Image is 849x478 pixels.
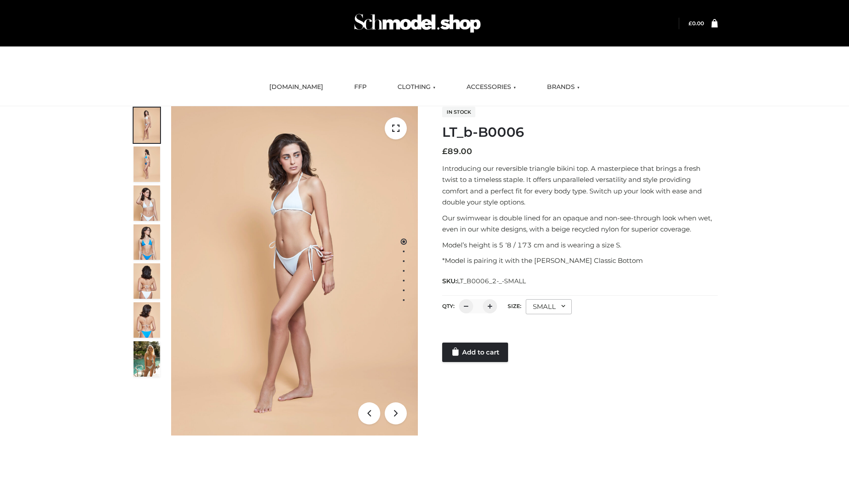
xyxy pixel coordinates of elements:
[442,146,472,156] bdi: 89.00
[442,303,455,309] label: QTY:
[442,107,475,117] span: In stock
[134,302,160,338] img: ArielClassicBikiniTop_CloudNine_AzureSky_OW114ECO_8-scaled.jpg
[526,299,572,314] div: SMALL
[442,212,718,235] p: Our swimwear is double lined for an opaque and non-see-through look when wet, even in our white d...
[460,77,523,97] a: ACCESSORIES
[134,146,160,182] img: ArielClassicBikiniTop_CloudNine_AzureSky_OW114ECO_2-scaled.jpg
[442,124,718,140] h1: LT_b-B0006
[442,146,447,156] span: £
[351,6,484,41] img: Schmodel Admin 964
[391,77,442,97] a: CLOTHING
[457,277,526,285] span: LT_B0006_2-_-SMALL
[442,255,718,266] p: *Model is pairing it with the [PERSON_NAME] Classic Bottom
[442,239,718,251] p: Model’s height is 5 ‘8 / 173 cm and is wearing a size S.
[134,185,160,221] img: ArielClassicBikiniTop_CloudNine_AzureSky_OW114ECO_3-scaled.jpg
[688,20,704,27] a: £0.00
[348,77,373,97] a: FFP
[134,224,160,260] img: ArielClassicBikiniTop_CloudNine_AzureSky_OW114ECO_4-scaled.jpg
[134,108,160,143] img: ArielClassicBikiniTop_CloudNine_AzureSky_OW114ECO_1-scaled.jpg
[442,343,508,362] a: Add to cart
[134,341,160,377] img: Arieltop_CloudNine_AzureSky2.jpg
[171,106,418,436] img: ArielClassicBikiniTop_CloudNine_AzureSky_OW114ECO_1
[508,303,521,309] label: Size:
[540,77,586,97] a: BRANDS
[442,163,718,208] p: Introducing our reversible triangle bikini top. A masterpiece that brings a fresh twist to a time...
[688,20,692,27] span: £
[263,77,330,97] a: [DOMAIN_NAME]
[442,276,527,286] span: SKU:
[134,263,160,299] img: ArielClassicBikiniTop_CloudNine_AzureSky_OW114ECO_7-scaled.jpg
[688,20,704,27] bdi: 0.00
